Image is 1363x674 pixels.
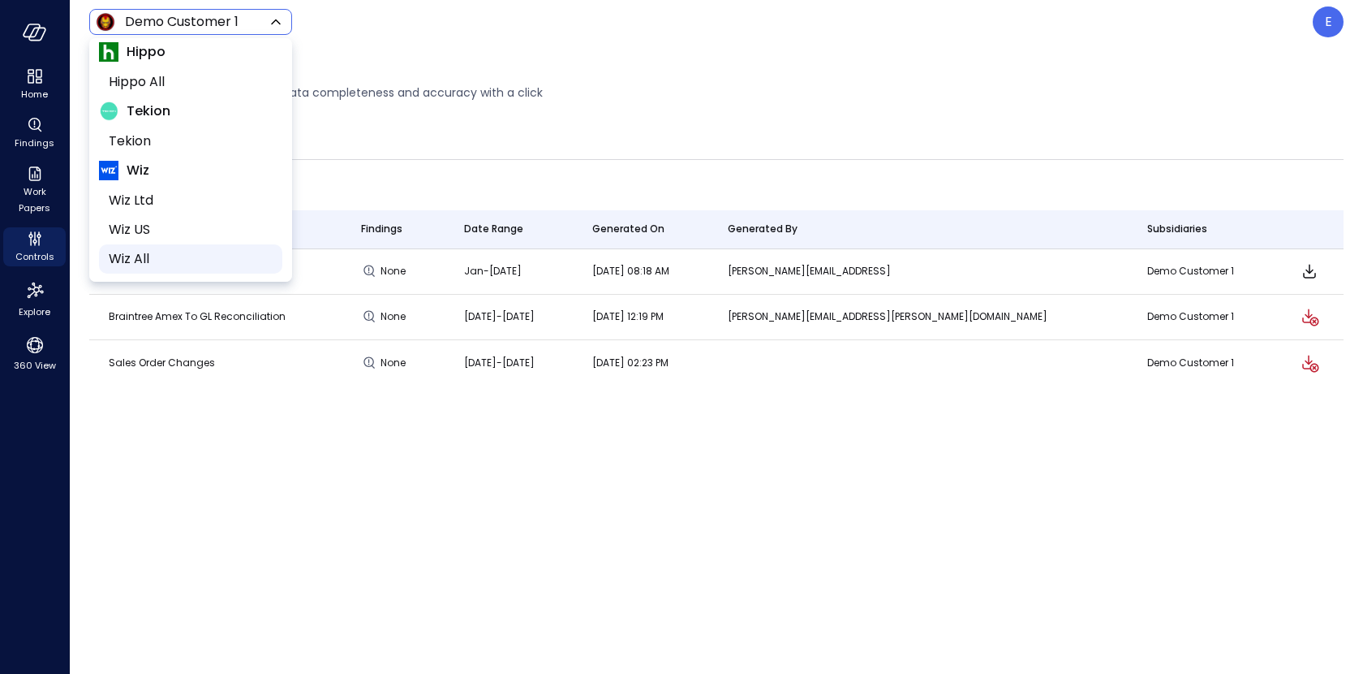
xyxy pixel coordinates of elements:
[99,244,282,274] li: Wiz All
[127,161,149,180] span: Wiz
[99,102,118,121] img: Tekion
[109,191,269,210] span: Wiz Ltd
[109,249,269,269] span: Wiz All
[99,215,282,244] li: Wiz US
[99,42,118,62] img: Hippo
[99,186,282,215] li: Wiz Ltd
[127,102,170,121] span: Tekion
[109,220,269,240] span: Wiz US
[99,67,282,97] li: Hippo All
[109,72,269,92] span: Hippo All
[109,132,269,151] span: Tekion
[127,42,166,62] span: Hippo
[99,161,118,180] img: Wiz
[99,127,282,156] li: Tekion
